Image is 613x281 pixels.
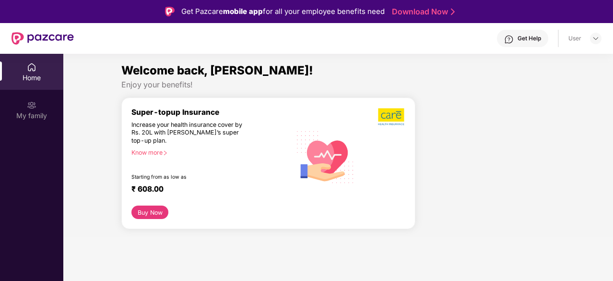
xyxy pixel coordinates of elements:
[592,35,600,42] img: svg+xml;base64,PHN2ZyBpZD0iRHJvcGRvd24tMzJ4MzIiIHhtbG5zPSJodHRwOi8vd3d3LnczLm9yZy8yMDAwL3N2ZyIgd2...
[181,6,385,17] div: Get Pazcare for all your employee benefits need
[27,62,36,72] img: svg+xml;base64,PHN2ZyBpZD0iSG9tZSIgeG1sbnM9Imh0dHA6Ly93d3cudzMub3JnLzIwMDAvc3ZnIiB3aWR0aD0iMjAiIG...
[504,35,514,44] img: svg+xml;base64,PHN2ZyBpZD0iSGVscC0zMngzMiIgeG1sbnM9Imh0dHA6Ly93d3cudzMub3JnLzIwMDAvc3ZnIiB3aWR0aD...
[131,149,285,156] div: Know more
[131,108,291,117] div: Super-topup Insurance
[378,108,405,126] img: b5dec4f62d2307b9de63beb79f102df3.png
[131,184,282,196] div: ₹ 608.00
[121,80,555,90] div: Enjoy your benefits!
[451,7,455,17] img: Stroke
[291,122,360,191] img: svg+xml;base64,PHN2ZyB4bWxucz0iaHR0cDovL3d3dy53My5vcmcvMjAwMC9zdmciIHhtbG5zOnhsaW5rPSJodHRwOi8vd3...
[131,121,250,145] div: Increase your health insurance cover by Rs. 20L with [PERSON_NAME]’s super top-up plan.
[518,35,541,42] div: Get Help
[163,150,168,156] span: right
[12,32,74,45] img: New Pazcare Logo
[131,206,168,219] button: Buy Now
[27,100,36,110] img: svg+xml;base64,PHN2ZyB3aWR0aD0iMjAiIGhlaWdodD0iMjAiIHZpZXdCb3g9IjAgMCAyMCAyMCIgZmlsbD0ibm9uZSIgeG...
[568,35,581,42] div: User
[165,7,175,16] img: Logo
[223,7,263,16] strong: mobile app
[392,7,452,17] a: Download Now
[121,63,313,77] span: Welcome back, [PERSON_NAME]!
[131,174,250,181] div: Starting from as low as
